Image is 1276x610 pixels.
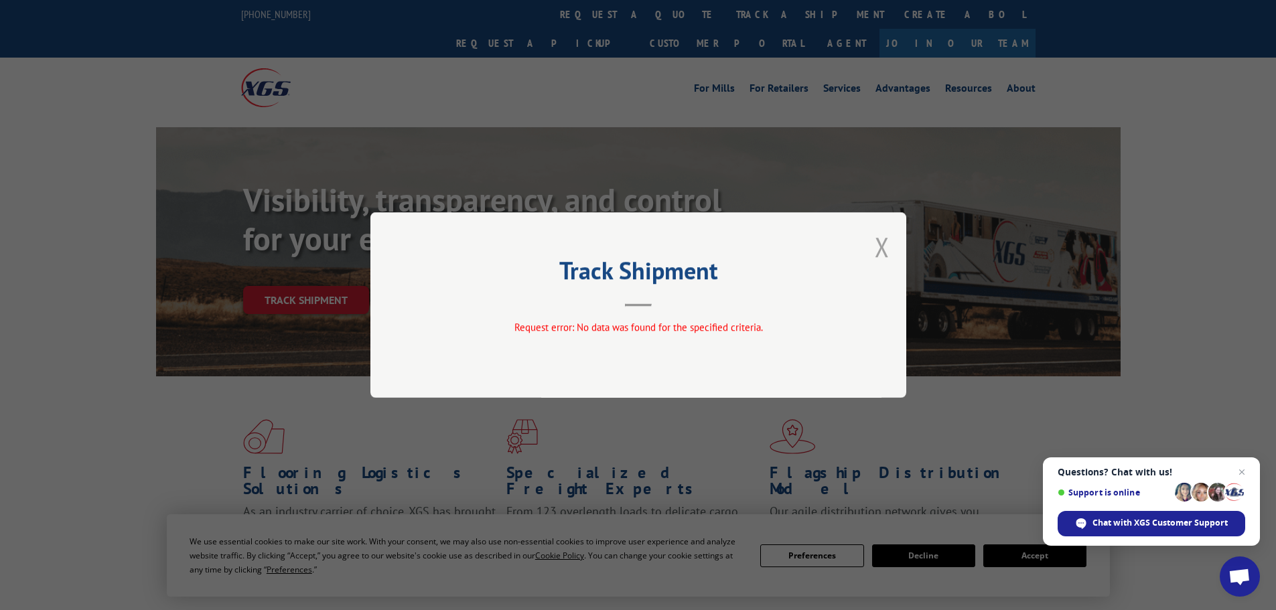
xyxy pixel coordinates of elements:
span: Support is online [1058,487,1170,498]
button: Close modal [875,229,890,264]
span: Chat with XGS Customer Support [1092,517,1228,529]
span: Chat with XGS Customer Support [1058,511,1245,536]
a: Open chat [1220,556,1260,597]
h2: Track Shipment [437,261,839,287]
span: Questions? Chat with us! [1058,467,1245,477]
span: Request error: No data was found for the specified criteria. [514,321,762,333]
